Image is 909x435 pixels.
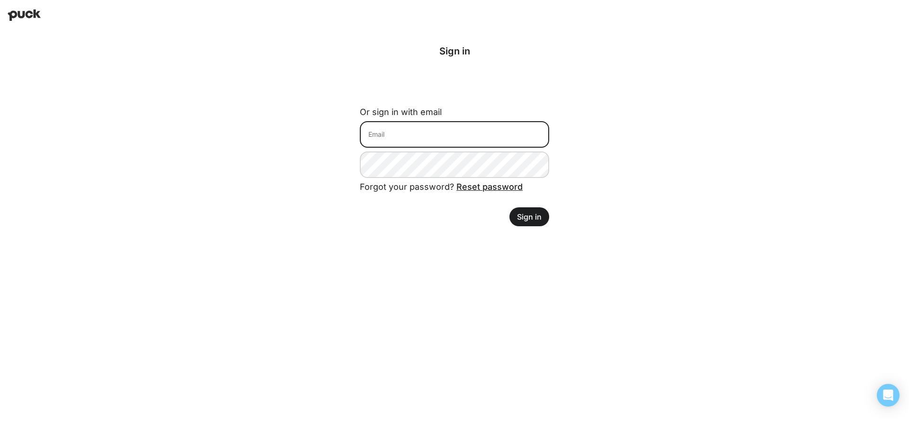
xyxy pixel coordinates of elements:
div: Open Intercom Messenger [877,384,900,407]
img: Puck home [8,9,41,21]
iframe: Sign in with Google Button [355,73,554,94]
button: Sign in [509,207,549,226]
input: Email [360,121,549,148]
div: Sign in [360,45,549,57]
span: Forgot your password? [360,182,523,192]
a: Reset password [456,182,523,192]
label: Or sign in with email [360,107,442,117]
